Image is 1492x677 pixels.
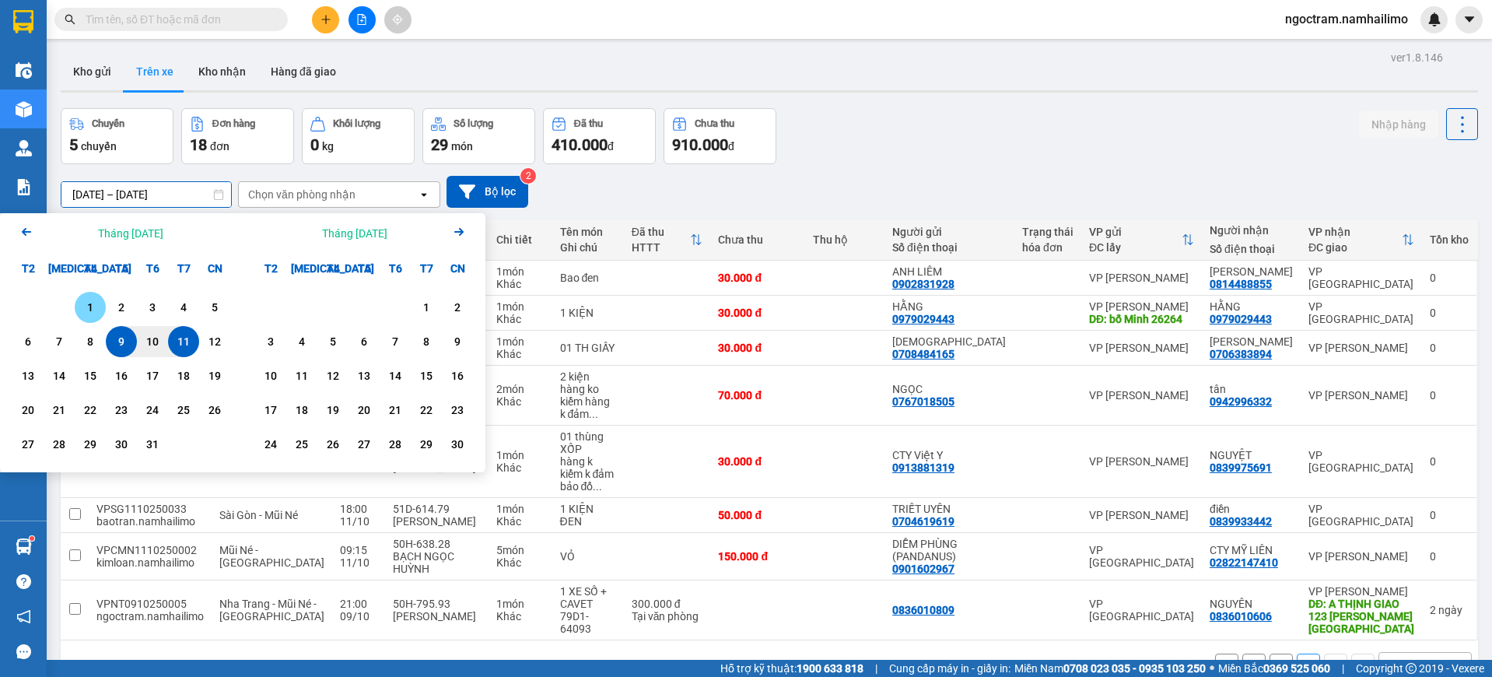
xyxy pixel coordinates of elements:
div: 19 [322,401,344,419]
div: T4 [317,253,348,284]
div: VP [PERSON_NAME] [1089,389,1194,402]
div: baotran.namhailimo [96,515,204,528]
input: Select a date range. [61,182,231,207]
div: HTTT [632,241,691,254]
div: 5 [204,298,226,317]
div: HẰNG [1210,300,1293,313]
div: Choose Thứ Hai, tháng 11 10 2025. It's available. [255,360,286,391]
div: Chưa thu [695,118,734,129]
div: 0704619619 [892,515,954,528]
div: 16 [110,367,132,385]
div: Choose Chủ Nhật, tháng 10 5 2025. It's available. [199,292,230,323]
div: Choose Thứ Sáu, tháng 10 24 2025. It's available. [137,395,168,426]
div: VPSG1110250033 [96,503,204,515]
div: Choose Thứ Ba, tháng 11 25 2025. It's available. [286,429,317,460]
button: 1 [1270,654,1293,677]
span: 5 [69,135,78,154]
div: [MEDICAL_DATA] [286,253,317,284]
div: 31 [142,435,163,454]
div: VP [PERSON_NAME] [1089,300,1194,313]
div: Chọn văn phòng nhận [248,187,355,202]
div: 26 [322,435,344,454]
div: 28 [48,435,70,454]
div: 21 [384,401,406,419]
div: 50.000 đ [718,509,797,521]
div: T7 [168,253,199,284]
input: Tìm tên, số ĐT hoặc mã đơn [86,11,269,28]
div: VP [PERSON_NAME] [1089,455,1194,468]
div: Selected end date. Thứ Bảy, tháng 10 11 2025. It's available. [168,326,199,357]
div: 1 [415,298,437,317]
div: Choose Thứ Tư, tháng 10 15 2025. It's available. [75,360,106,391]
div: Chuyến [92,118,124,129]
div: 27 [17,435,39,454]
div: 1 KIỆN ĐEN [560,503,616,528]
div: ANH ĐIỀN [1210,265,1293,278]
div: 19 [204,367,226,385]
span: ... [593,480,602,493]
div: Choose Thứ Năm, tháng 10 23 2025. It's available. [106,395,137,426]
div: Choose Chủ Nhật, tháng 11 16 2025. It's available. [442,360,473,391]
div: 29 [79,435,101,454]
div: 1 KIỆN [560,307,616,319]
div: Khác [496,515,545,528]
th: Toggle SortBy [624,219,711,261]
div: 14 [48,367,70,385]
div: [PERSON_NAME] [393,515,480,528]
button: Nhập hàng [1359,110,1438,139]
button: Đơn hàng18đơn [181,108,294,164]
div: Choose Thứ Sáu, tháng 11 7 2025. It's available. [380,326,411,357]
div: Selected start date. Thứ Năm, tháng 10 9 2025. It's available. [106,326,137,357]
div: Choose Thứ Ba, tháng 11 11 2025. It's available. [286,360,317,391]
div: 4 [291,332,313,351]
div: Choose Thứ Tư, tháng 10 8 2025. It's available. [75,326,106,357]
button: Next month. [450,223,468,244]
div: Choose Thứ Ba, tháng 11 18 2025. It's available. [286,395,317,426]
div: 0708484165 [892,348,954,360]
div: 18 [291,401,313,419]
li: VP VP [GEOGRAPHIC_DATA] [8,84,107,135]
span: 29 [431,135,448,154]
img: warehouse-icon [16,538,32,555]
div: 28 [384,435,406,454]
div: VP [GEOGRAPHIC_DATA] [1308,265,1414,290]
div: 9 [447,332,468,351]
div: Choose Thứ Năm, tháng 11 6 2025. It's available. [348,326,380,357]
svg: Arrow Left [17,223,36,241]
div: hàng ko kiểm hàng k đảm bảo bể hông chịu trách nhiệm [560,383,616,420]
div: 29 [415,435,437,454]
div: 0 [1430,272,1469,284]
div: Choose Chủ Nhật, tháng 10 12 2025. It's available. [199,326,230,357]
div: Choose Thứ Ba, tháng 10 28 2025. It's available. [44,429,75,460]
span: 0 [310,135,319,154]
div: Khác [496,278,545,290]
div: Choose Thứ Bảy, tháng 11 22 2025. It's available. [411,395,442,426]
div: Trạng thái [1022,226,1073,238]
div: T5 [348,253,380,284]
div: 0902831928 [892,278,954,290]
div: 26 [204,401,226,419]
button: Đã thu410.000đ [543,108,656,164]
div: 0 [1430,455,1469,468]
div: 15 [415,367,437,385]
div: Choose Thứ Năm, tháng 11 13 2025. It's available. [348,360,380,391]
div: NGUYỆT [1210,449,1293,461]
div: VP [GEOGRAPHIC_DATA] [1308,300,1414,325]
div: 18 [173,367,194,385]
div: 25 [291,435,313,454]
div: T6 [137,253,168,284]
span: đ [728,140,734,153]
div: Choose Thứ Hai, tháng 11 17 2025. It's available. [255,395,286,426]
div: T2 [255,253,286,284]
div: 2 [447,298,468,317]
div: 30.000 đ [718,272,797,284]
div: 8 [79,332,101,351]
div: Choose Chủ Nhật, tháng 11 23 2025. It's available. [442,395,473,426]
div: 8 [415,332,437,351]
div: Choose Thứ Tư, tháng 11 5 2025. It's available. [317,326,348,357]
div: ANH LIÊM [892,265,1007,278]
div: 1 món [496,265,545,278]
div: CTY Việt Y [892,449,1007,461]
div: NGỌC [892,383,1007,395]
div: VP [PERSON_NAME] [1089,509,1194,521]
